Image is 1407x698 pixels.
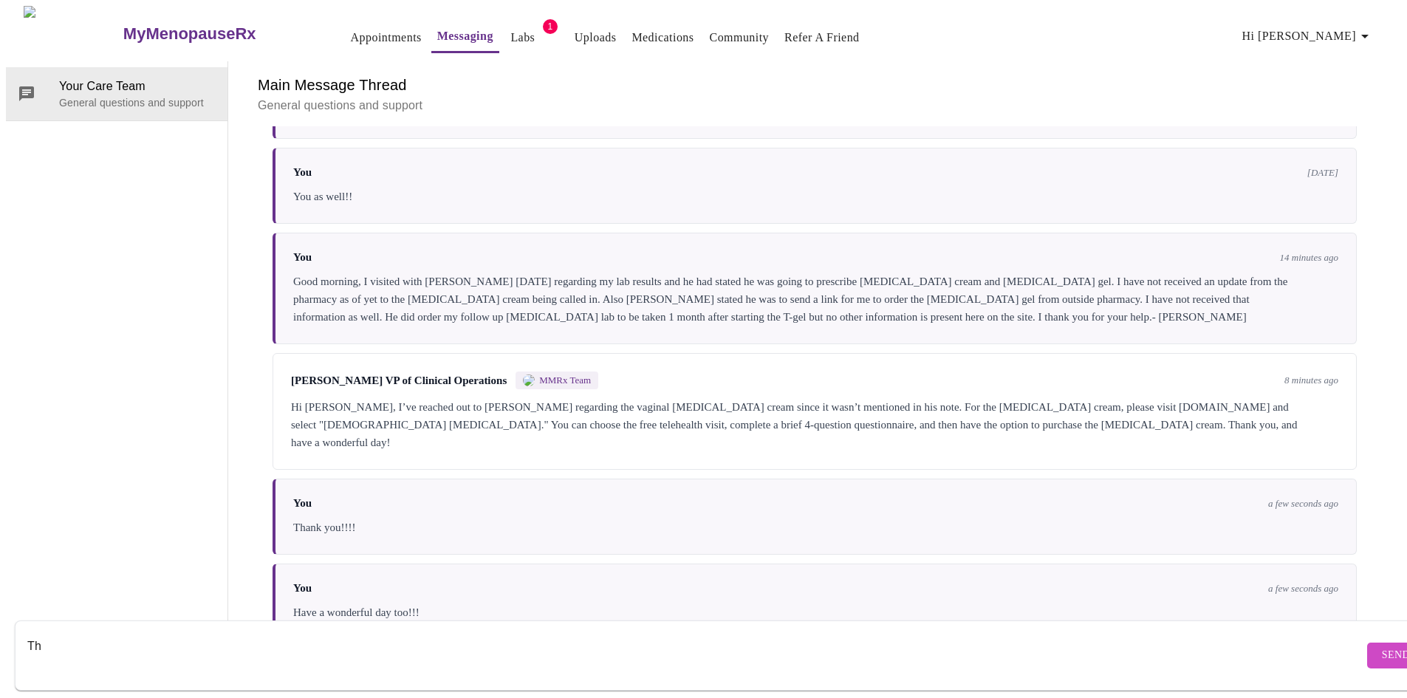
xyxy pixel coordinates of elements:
button: Appointments [345,23,428,52]
span: 14 minutes ago [1280,252,1338,264]
p: General questions and support [258,97,1372,114]
button: Community [704,23,776,52]
span: a few seconds ago [1268,498,1338,510]
button: Medications [626,23,699,52]
a: Appointments [351,27,422,48]
span: You [293,251,312,264]
a: Uploads [575,27,617,48]
a: Refer a Friend [784,27,860,48]
span: MMRx Team [539,374,591,386]
div: Have a wonderful day too!!! [293,603,1338,621]
a: Messaging [437,26,493,47]
h6: Main Message Thread [258,73,1372,97]
textarea: Send a message about your appointment [27,632,1363,679]
span: You [293,497,312,510]
div: Good morning, I visited with [PERSON_NAME] [DATE] regarding my lab results and he had stated he w... [293,273,1338,326]
h3: MyMenopauseRx [123,24,256,44]
div: You as well!! [293,188,1338,205]
div: Your Care TeamGeneral questions and support [6,67,227,120]
button: Uploads [569,23,623,52]
img: MyMenopauseRx Logo [24,6,121,61]
a: Labs [510,27,535,48]
span: You [293,582,312,595]
p: General questions and support [59,95,216,110]
span: 8 minutes ago [1284,374,1338,386]
span: [PERSON_NAME] VP of Clinical Operations [291,374,507,387]
span: a few seconds ago [1268,583,1338,595]
span: [DATE] [1307,167,1338,179]
a: Medications [631,27,694,48]
img: MMRX [523,374,535,386]
span: Hi [PERSON_NAME] [1242,26,1374,47]
a: Community [710,27,770,48]
button: Labs [499,23,547,52]
button: Hi [PERSON_NAME] [1236,21,1380,51]
span: You [293,166,312,179]
button: Messaging [431,21,499,53]
a: MyMenopauseRx [121,8,315,60]
button: Refer a Friend [778,23,866,52]
div: Thank you!!!! [293,519,1338,536]
span: 1 [543,19,558,34]
span: Your Care Team [59,78,216,95]
div: Hi [PERSON_NAME], I’ve reached out to [PERSON_NAME] regarding the vaginal [MEDICAL_DATA] cream si... [291,398,1338,451]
